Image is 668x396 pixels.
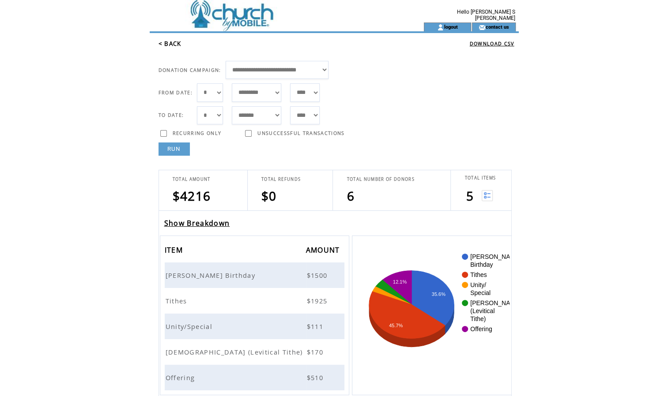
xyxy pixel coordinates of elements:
text: [PERSON_NAME] [470,299,521,306]
a: DOWNLOAD CSV [470,41,514,47]
span: TOTAL NUMBER OF DONORS [347,176,414,182]
span: 6 [347,187,354,204]
text: [PERSON_NAME] [470,253,521,260]
a: AMOUNT [306,247,342,252]
a: Show Breakdown [164,218,230,228]
text: Tithe) [470,315,486,322]
span: TO DATE: [159,112,184,118]
text: Tithes [470,271,487,278]
a: Unity/Special [166,322,215,330]
text: 35.6% [431,291,445,297]
span: Unity/Special [166,322,215,331]
span: $1500 [307,271,330,280]
text: 12.1% [392,279,406,284]
span: TOTAL AMOUNT [173,176,211,182]
a: < BACK [159,40,181,48]
text: 45.7% [389,322,402,328]
a: Tithes [166,296,189,304]
span: $1925 [307,296,330,305]
span: TOTAL ITEMS [464,175,496,181]
a: [PERSON_NAME] Birthday [166,271,257,279]
a: Offering [166,373,197,381]
text: (Levitical [470,307,494,314]
span: DONATION CAMPAIGN: [159,67,221,73]
span: ITEM [165,243,185,259]
span: AMOUNT [306,243,342,259]
span: $111 [307,322,325,331]
span: $4216 [173,187,211,204]
span: [PERSON_NAME] Birthday [166,271,257,280]
span: $510 [307,373,325,382]
span: $0 [261,187,277,204]
span: [DEMOGRAPHIC_DATA] (Levitical Tithe) [166,347,305,356]
span: RECURRING ONLY [173,130,222,136]
text: Birthday [470,261,493,268]
span: $170 [307,347,325,356]
img: View list [482,190,493,201]
a: logout [444,24,457,30]
span: UNSUCCESSFUL TRANSACTIONS [257,130,344,136]
text: Unity/ [470,281,486,288]
img: contact_us_icon.gif [479,24,485,31]
span: Offering [166,373,197,382]
a: contact us [485,24,509,30]
span: 5 [466,187,473,204]
text: Special [470,289,491,296]
a: RUN [159,142,190,156]
svg: A chart. [366,249,509,381]
img: account_icon.gif [437,24,444,31]
span: TOTAL REFUNDS [261,176,301,182]
span: FROM DATE: [159,90,192,96]
a: [DEMOGRAPHIC_DATA] (Levitical Tithe) [166,347,305,355]
span: Hello [PERSON_NAME] S [PERSON_NAME] [457,9,515,21]
a: ITEM [165,247,185,252]
text: Offering [470,325,492,332]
